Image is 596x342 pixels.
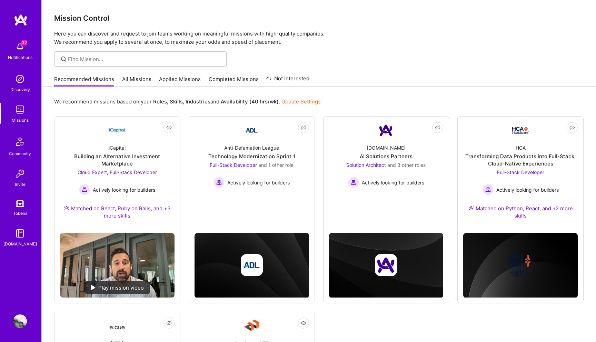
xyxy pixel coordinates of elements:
[13,227,27,240] img: guide book
[60,122,175,228] a: Company LogoiCapitalBuilding an Alternative Investment MarketplaceCloud Expert, Full-Stack Develo...
[79,184,90,195] img: Actively looking for builders
[301,320,306,326] i: icon EyeClosed
[78,169,157,175] span: Cloud Expert, Full-Stack Developer
[463,153,578,167] div: Transforming Data Products into Full-Stack, Cloud-Native Experiences
[208,153,295,160] div: Technology Modernization Sprint 1
[91,285,96,290] img: play
[210,162,257,168] span: Full-Stack Developer
[60,233,175,298] img: No Mission
[244,318,260,334] img: Company Logo
[10,86,30,93] div: Discovery
[329,122,444,207] a: Company Logo[DOMAIN_NAME]AI Solutions PartnersSolution Architect and 3 other rolesActively lookin...
[166,125,172,130] i: icon EyeClosed
[496,186,559,193] span: Actively looking for builders
[93,186,155,193] span: Actively looking for builders
[258,162,294,168] span: and 1 other role
[9,150,31,157] div: Community
[60,205,175,219] div: Matched on React, Ruby on Rails, and +3 more skills
[221,98,279,105] b: Availability (40 hrs/wk)
[12,117,29,124] div: Missions
[13,103,27,117] img: teamwork
[195,122,309,207] a: Company LogoAnti-Defamation LeagueTechnology Modernization Sprint 1Full-Stack Developer and 1 oth...
[166,320,172,326] i: icon EyeClosed
[13,210,27,217] div: Tokens
[60,153,175,167] div: Building an Alternative Investment Marketplace
[244,122,260,139] img: Company Logo
[209,76,259,87] a: Completed Missions
[227,179,290,186] span: Actively looking for builders
[16,200,24,207] img: tokens
[64,205,69,211] img: Ateam Purple Icon
[13,40,27,54] img: bell
[14,14,28,26] img: logo
[378,122,394,139] img: Company Logo
[109,320,126,332] img: Company Logo
[463,122,578,228] a: Company LogoHCATransforming Data Products into Full-Stack, Cloud-Native ExperiencesFull-Stack Dev...
[11,314,29,328] a: User Avatar
[213,177,225,188] img: Actively looking for builders
[109,122,126,139] img: Company Logo
[281,98,321,105] a: Update Settings
[463,233,578,298] img: cover
[387,162,426,168] span: and 3 other roles
[468,205,474,211] img: Ateam Purple Icon
[241,254,263,276] img: Company logo
[54,14,584,22] h3: Mission Control
[153,98,167,105] b: Roles
[497,169,544,175] span: Full-Stack Developer
[3,240,37,248] div: [DOMAIN_NAME]
[329,233,444,298] img: cover
[362,179,424,186] span: Actively looking for builders
[60,55,68,63] i: icon SearchGrey
[516,144,526,151] div: HCA
[367,144,406,151] div: [DOMAIN_NAME]
[13,167,27,181] img: Invite
[348,177,359,188] img: Actively looking for builders
[266,74,309,87] a: Not Interested
[54,98,321,105] p: We recommend missions based on your , , and .
[224,144,279,151] div: Anti-Defamation League
[13,314,27,328] img: User Avatar
[12,133,28,150] img: Community
[85,281,150,294] div: Play mission video
[509,254,532,276] img: Company logo
[21,40,27,46] span: 32
[463,205,578,219] div: Matched on Python, React, and +2 more skills
[569,125,575,130] i: icon EyeClosed
[186,98,210,105] b: Industries
[54,76,114,87] a: Recommended Missions
[54,30,584,46] p: Here you can discover and request to join teams working on meaningful missions with high-quality ...
[68,56,221,63] input: Find Mission...
[512,127,529,134] img: Company Logo
[195,233,309,298] img: cover
[170,98,183,105] b: Skills
[122,76,151,87] a: All Missions
[375,254,397,276] img: Company logo
[301,125,306,130] i: icon EyeClosed
[13,72,27,86] img: discovery
[159,76,201,87] a: Applied Missions
[360,153,413,160] div: AI Solutions Partners
[15,181,26,188] div: Invite
[435,125,440,130] i: icon EyeClosed
[109,144,126,151] div: iCapital
[8,54,32,61] div: Notifications
[483,184,494,195] img: Actively looking for builders
[346,162,386,168] span: Solution Architect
